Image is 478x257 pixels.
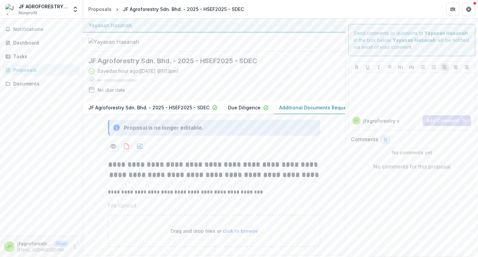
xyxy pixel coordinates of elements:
[13,53,75,60] div: Tasks
[71,243,79,251] button: More
[3,64,80,75] a: Proposals
[5,4,16,15] img: JF AGROFORESTRY SDN. BHD.
[71,3,80,16] button: Open entity switcher
[124,124,203,132] div: Proposal is no longer editable.
[88,38,155,46] img: Yayasan Hasanah
[3,37,80,48] a: Dashboard
[98,67,179,74] div: Saved an hour ago ( [DATE] @ 1:03pm )
[13,66,75,73] div: Proposals
[98,78,101,83] p: 0 %
[13,39,75,46] div: Dashboard
[3,51,80,62] a: Tasks
[13,80,75,87] div: Documents
[425,30,468,36] strong: Yayasan Hasanah
[423,115,471,126] button: Add Comment
[375,63,383,71] button: Italicize
[121,141,132,152] button: download-proposal
[7,244,12,249] div: jfagroforestry <jfagroforestry@gmail.com>
[364,63,372,71] button: Underline
[462,3,475,16] button: Get Help
[19,3,68,10] div: JF AGROFORESTRY SDN. BHD.
[228,104,261,111] p: Due Diligence
[397,63,405,71] button: Heading 1
[363,117,400,124] p: jfagroforestry <
[98,86,125,93] div: No due date
[19,10,37,16] span: Nonprofit
[17,247,68,253] p: [EMAIL_ADDRESS][DOMAIN_NAME]
[430,63,438,71] button: Ordered List
[279,104,351,111] p: Additional Documents Request
[446,3,459,16] button: Partners
[353,63,361,71] button: Bold
[393,37,436,43] strong: Yayasan Hasanah
[463,63,471,71] button: Align Right
[351,136,378,143] h2: Comments
[351,149,473,156] p: No comments yet
[88,21,340,29] div: Yayasan Hasanah
[441,63,449,71] button: Align Left
[223,228,258,234] span: click to browse
[134,141,145,152] button: download-proposal
[384,137,387,143] span: 0
[123,6,244,13] div: JF Agroforestry Sdn. Bhd. - 2025 - HSEF2025 - SDEC
[348,24,475,56] div: Send comments or questions to in the box below. will be notified via email of your comment.
[88,6,112,13] div: Proposals
[86,4,247,14] nav: breadcrumb
[108,141,119,152] button: Preview f12ed8fa-d937-4979-ac51-53622c92efe1-3.pdf
[108,201,136,209] p: File Upload
[88,57,329,65] h2: JF Agroforestry Sdn. Bhd. - 2025 - HSEF2025 - SDEC
[88,104,209,111] p: JF Agroforestry Sdn. Bhd. - 2025 - HSEF2025 - SDEC
[408,63,416,71] button: Heading 2
[171,227,258,234] p: Drag and drop files or
[373,163,450,171] p: No comments for this proposal
[355,119,359,122] div: jfagroforestry <jfagroforestry@gmail.com>
[86,4,114,14] a: Proposals
[13,27,77,32] span: Notifications
[3,24,80,35] button: Notifications
[54,241,68,247] p: User
[419,63,427,71] button: Bullet List
[17,240,52,247] p: jfagroforestry <[EMAIL_ADDRESS][DOMAIN_NAME]>
[3,78,80,89] a: Documents
[452,63,460,71] button: Align Center
[386,63,394,71] button: Strike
